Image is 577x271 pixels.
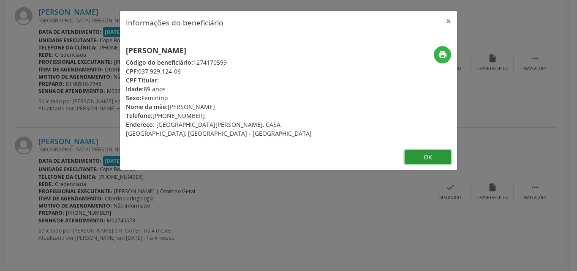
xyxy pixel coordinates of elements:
div: Feminino [126,93,339,102]
div: [PERSON_NAME] [126,102,339,111]
span: CPF: [126,67,138,75]
span: Código do beneficiário: [126,58,193,66]
div: [PHONE_NUMBER] [126,111,339,120]
div: 037.929.124-06 [126,67,339,76]
span: CPF Titular: [126,76,159,84]
span: Idade: [126,85,144,93]
span: Endereço: [126,120,155,129]
span: Telefone: [126,112,152,120]
h5: Informações do beneficiário [126,17,223,28]
button: Close [440,11,457,32]
h5: [PERSON_NAME] [126,46,339,55]
span: Sexo: [126,94,142,102]
span: [GEOGRAPHIC_DATA][PERSON_NAME], CASA, [GEOGRAPHIC_DATA], [GEOGRAPHIC_DATA] - [GEOGRAPHIC_DATA] [126,120,312,137]
button: print [434,46,451,63]
div: -- [126,76,339,85]
span: Nome da mãe: [126,103,168,111]
div: 1274170599 [126,58,339,67]
button: OK [405,150,451,164]
i: print [438,50,447,59]
div: 89 anos [126,85,339,93]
